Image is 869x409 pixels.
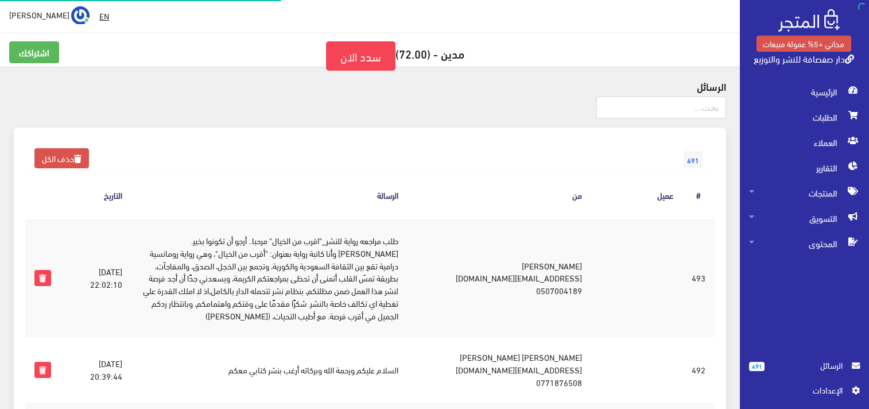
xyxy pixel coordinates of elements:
[326,41,395,71] a: سدد الان
[740,231,869,256] a: المحتوى
[9,6,90,24] a: ... [PERSON_NAME]
[9,41,59,63] a: اشتراكك
[34,148,89,168] a: حذف الكل
[684,151,703,168] span: 491
[749,206,860,231] span: التسويق
[749,359,860,384] a: 491 الرسائل
[596,97,726,118] input: بحث...
[71,6,90,25] img: ...
[749,79,860,105] span: الرئيسية
[408,337,591,403] td: [PERSON_NAME] [PERSON_NAME] [EMAIL_ADDRESS][DOMAIN_NAME] 0771876508
[749,231,860,256] span: المحتوى
[757,36,851,52] a: مجاني +5% عمولة مبيعات
[9,41,731,71] h5: مدين - (72.00)
[14,80,726,92] h4: الرسائل
[682,172,715,219] th: #
[774,359,843,372] span: الرسائل
[408,172,591,219] th: من
[740,180,869,206] a: المنتجات
[749,362,765,371] span: 491
[740,155,869,180] a: التقارير
[682,219,715,337] td: 493
[754,50,854,67] a: دار صفصافة للنشر والتوزيع
[60,219,132,337] td: [DATE] 22:02:10
[682,337,715,403] td: 492
[60,337,132,403] td: [DATE] 20:39:44
[131,172,407,219] th: الرسالة
[131,337,407,403] td: السلام عليكم ورحمة الله وبركاته أرغب بنشر كتابي معكم
[749,105,860,130] span: الطلبات
[749,155,860,180] span: التقارير
[740,79,869,105] a: الرئيسية
[9,7,69,22] span: [PERSON_NAME]
[740,105,869,130] a: الطلبات
[60,172,132,219] th: التاريخ
[408,219,591,337] td: [PERSON_NAME] [EMAIL_ADDRESS][DOMAIN_NAME] 0507004189
[591,172,682,219] th: عميل
[749,180,860,206] span: المنتجات
[749,130,860,155] span: العملاء
[95,6,114,26] a: EN
[778,9,840,32] img: .
[131,219,407,337] td: طلب مراجعه رواية للنشر_"اقرب من الخيال" مرحبا.. أرجو أن تكونوا بخير. [PERSON_NAME] وأنا كاتبة روا...
[758,384,842,396] span: اﻹعدادات
[99,9,109,23] u: EN
[749,384,860,402] a: اﻹعدادات
[740,130,869,155] a: العملاء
